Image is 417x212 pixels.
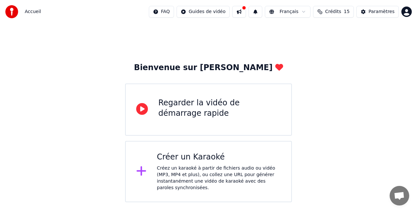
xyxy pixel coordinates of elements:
[5,5,18,18] img: youka
[368,8,395,15] div: Paramètres
[325,8,341,15] span: Crédits
[177,6,230,18] button: Guides de vidéo
[157,165,281,191] div: Créez un karaoké à partir de fichiers audio ou vidéo (MP3, MP4 et plus), ou collez une URL pour g...
[158,98,281,119] div: Regarder la vidéo de démarrage rapide
[134,63,283,73] div: Bienvenue sur [PERSON_NAME]
[356,6,399,18] button: Paramètres
[149,6,174,18] button: FAQ
[313,6,354,18] button: Crédits15
[344,8,350,15] span: 15
[157,152,281,162] div: Créer un Karaoké
[25,8,41,15] nav: breadcrumb
[25,8,41,15] span: Accueil
[390,186,409,205] div: Ouvrir le chat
